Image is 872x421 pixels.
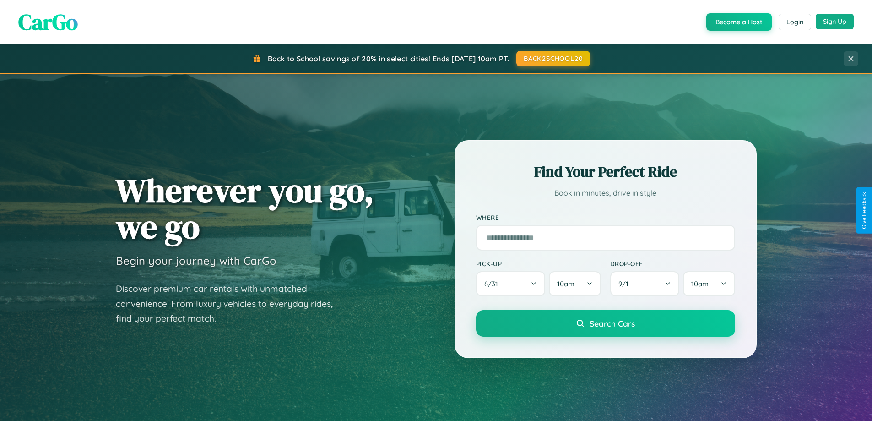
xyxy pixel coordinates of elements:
span: 10am [691,279,709,288]
button: Search Cars [476,310,735,337]
p: Book in minutes, drive in style [476,186,735,200]
p: Discover premium car rentals with unmatched convenience. From luxury vehicles to everyday rides, ... [116,281,345,326]
span: 10am [557,279,574,288]
span: Search Cars [590,318,635,328]
button: BACK2SCHOOL20 [516,51,590,66]
span: CarGo [18,7,78,37]
label: Pick-up [476,260,601,268]
h2: Find Your Perfect Ride [476,162,735,182]
div: Give Feedback [861,192,867,229]
span: 9 / 1 [618,279,633,288]
button: Sign Up [816,14,854,29]
button: 9/1 [610,271,680,296]
span: Back to School savings of 20% in select cities! Ends [DATE] 10am PT. [268,54,509,63]
h1: Wherever you go, we go [116,172,374,245]
span: 8 / 31 [484,279,503,288]
button: Login [779,14,811,30]
label: Drop-off [610,260,735,268]
button: 10am [683,271,735,296]
button: 8/31 [476,271,546,296]
h3: Begin your journey with CarGo [116,254,276,268]
button: Become a Host [706,13,772,31]
label: Where [476,213,735,221]
button: 10am [549,271,601,296]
